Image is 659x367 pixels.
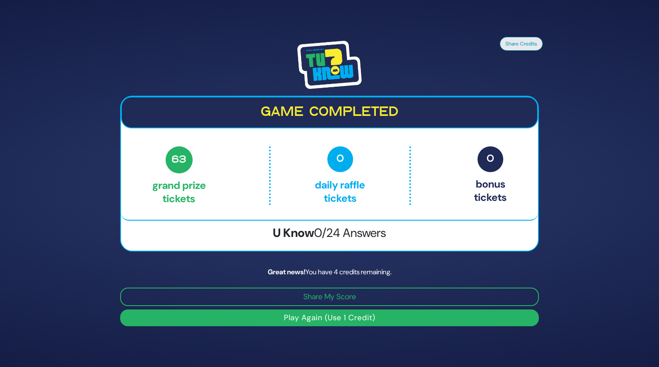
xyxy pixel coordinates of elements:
p: Daily Raffle tickets [289,146,391,205]
h3: U Know [121,226,538,240]
p: Bonus tickets [474,146,507,205]
span: 63 [166,146,193,173]
button: Play Again (Use 1 Credit) [120,309,539,326]
h2: Game completed [129,104,530,121]
span: 0 [327,146,353,172]
span: 0/24 Answers [314,225,386,241]
div: You have 4 credits remaining. [120,267,539,277]
button: Share Credits [500,37,543,51]
button: Share My Score [120,288,539,306]
span: 0 [478,146,503,172]
p: Grand Prize tickets [152,146,206,205]
img: Tournament Logo [297,41,362,89]
strong: Great news! [268,267,305,276]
